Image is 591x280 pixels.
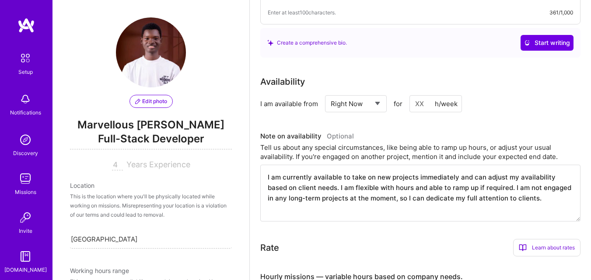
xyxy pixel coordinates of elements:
[17,248,34,265] img: guide book
[549,8,573,17] div: 361/1,000
[268,8,336,17] span: Enter at least 100 characters.
[17,131,34,149] img: discovery
[15,187,36,197] div: Missions
[409,95,462,112] input: XX
[10,108,41,117] div: Notifications
[394,99,402,108] span: for
[260,75,305,88] div: Availability
[17,209,34,226] img: Invite
[135,97,167,105] span: Edit photo
[260,143,581,161] div: Tell us about any special circumstances, like being able to ramp up hours, or adjust your usual a...
[126,160,190,169] span: Years Experience
[260,99,318,108] div: I am available from
[70,118,232,131] span: Marvellous [PERSON_NAME]
[260,165,581,221] textarea: I am currently available to take on new projects immediately and can adjust my availability based...
[17,170,34,187] img: teamwork
[70,192,232,219] div: This is the location where you'll be physically located while working on missions. Misrepresentin...
[17,17,35,33] img: logo
[17,90,34,108] img: bell
[70,267,129,274] span: Working hours range
[70,131,232,149] span: Full-Stack Developer
[112,160,123,170] input: XX
[13,149,38,158] div: Discovery
[129,95,173,108] button: Edit photo
[524,40,530,46] i: icon CrystalBallWhite
[16,49,35,67] img: setup
[70,181,232,190] div: Location
[519,244,527,252] i: icon BookOpen
[116,17,186,87] img: User Avatar
[4,265,47,274] div: [DOMAIN_NAME]
[513,239,581,256] div: Learn about rates
[524,38,570,47] span: Start writing
[19,226,32,235] div: Invite
[260,241,279,254] div: Rate
[135,99,140,104] i: icon PencilPurple
[18,67,33,76] div: Setup
[521,35,574,51] button: Start writing
[260,130,354,143] div: Note on availability
[327,132,354,140] span: Optional
[267,40,273,46] i: icon SuggestedTeams
[435,99,458,108] div: h/week
[267,38,347,47] div: Create a comprehensive bio.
